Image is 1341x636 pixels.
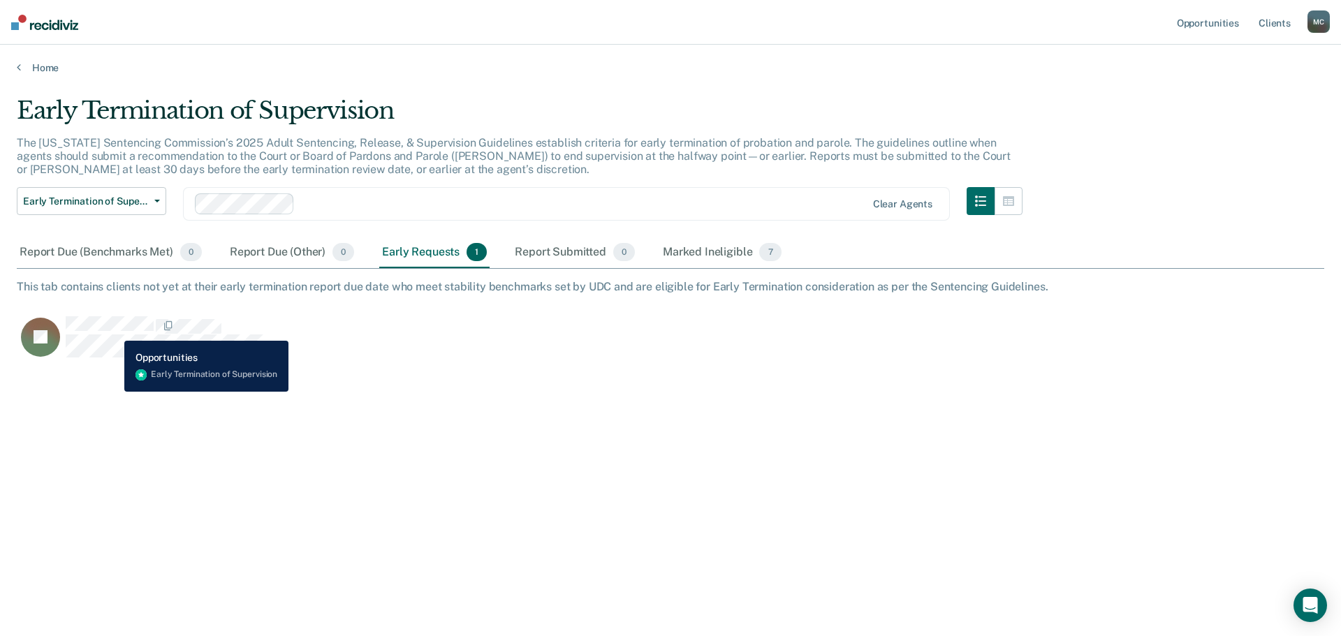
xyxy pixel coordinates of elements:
button: Early Termination of Supervision [17,187,166,215]
span: 0 [180,243,202,261]
div: Open Intercom Messenger [1294,589,1327,622]
span: 0 [613,243,635,261]
div: M C [1307,10,1330,33]
div: This tab contains clients not yet at their early termination report due date who meet stability b... [17,280,1324,293]
span: 0 [332,243,354,261]
div: Clear agents [873,198,932,210]
img: Recidiviz [11,15,78,30]
div: Report Due (Benchmarks Met)0 [17,237,205,268]
button: MC [1307,10,1330,33]
p: The [US_STATE] Sentencing Commission’s 2025 Adult Sentencing, Release, & Supervision Guidelines e... [17,136,1011,176]
a: Home [17,61,1324,74]
span: 7 [759,243,781,261]
span: 1 [467,243,487,261]
div: Marked Ineligible7 [660,237,784,268]
div: Early Requests1 [379,237,490,268]
div: Report Submitted0 [512,237,638,268]
div: Early Termination of Supervision [17,96,1023,136]
div: Report Due (Other)0 [227,237,357,268]
span: Early Termination of Supervision [23,195,149,207]
div: CaseloadOpportunityCell-233500 [17,316,1161,371]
